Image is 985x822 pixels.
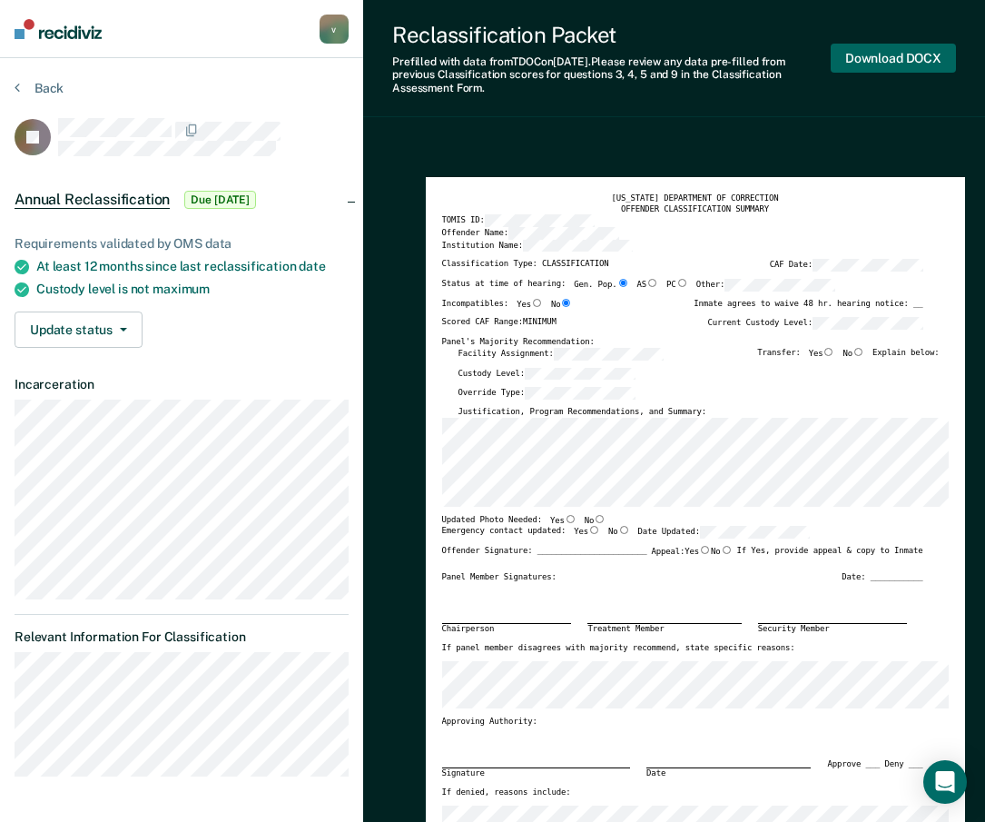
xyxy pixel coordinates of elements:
div: Custody level is not [36,282,349,297]
input: PC [676,279,688,287]
input: Custody Level: [525,368,635,381]
label: CAF Date: [770,259,923,272]
div: Updated Photo Needed: [442,515,606,527]
input: No [560,299,572,307]
input: Facility Assignment: [554,348,665,361]
div: Inmate agrees to waive 48 hr. hearing notice: __ [694,299,922,318]
label: No [711,546,733,558]
label: AS [637,279,659,292]
label: Other: [696,279,835,292]
label: No [608,526,630,539]
div: Reclassification Packet [392,22,831,48]
label: Custody Level: [458,368,635,381]
div: Panel Member Signatures: [442,572,557,583]
input: No [594,515,606,523]
input: No [852,348,864,356]
label: Current Custody Level: [707,317,922,330]
label: Yes [809,348,835,361]
input: Yes [699,546,711,554]
input: Override Type: [525,387,635,400]
label: PC [666,279,688,292]
input: Other: [724,279,835,292]
input: TOMIS ID: [485,214,596,227]
label: Facility Assignment: [458,348,665,361]
label: Institution Name: [442,240,634,253]
button: Back [15,80,64,96]
div: At least 12 months since last reclassification [36,259,349,274]
label: No [551,299,573,311]
input: Offender Name: [508,227,619,240]
button: Download DOCX [831,44,956,74]
span: date [299,259,325,273]
img: Recidiviz [15,19,102,39]
label: Appeal: [652,546,733,565]
input: No [618,526,630,534]
div: Incompatibles: [442,299,573,318]
div: Status at time of hearing: [442,279,835,299]
input: Gen. Pop. [617,279,629,287]
span: Annual Reclassification [15,191,170,209]
div: Emergency contact updated: [442,526,811,546]
div: Requirements validated by OMS data [15,236,349,252]
div: Open Intercom Messenger [923,760,967,804]
label: No [842,348,864,361]
input: AS [646,279,658,287]
input: Current Custody Level: [813,317,923,330]
div: Treatment Member [587,623,741,635]
div: Signature [442,768,631,779]
div: Approving Authority: [442,717,923,728]
dt: Incarceration [15,377,349,392]
label: Scored CAF Range: MINIMUM [442,317,557,330]
label: Date Updated: [638,526,811,539]
button: v [320,15,349,44]
div: Transfer: Explain below: [757,348,939,368]
div: Security Member [758,623,907,635]
div: Chairperson [442,623,572,635]
div: Date [646,768,811,779]
label: If panel member disagrees with majority recommend, state specific reasons: [442,643,795,654]
label: Yes [685,546,711,558]
input: Yes [588,526,600,534]
label: Gen. Pop. [574,279,628,292]
label: TOMIS ID: [442,214,596,227]
label: Classification Type: CLASSIFICATION [442,259,609,272]
div: Panel's Majority Recommendation: [442,337,923,348]
input: Yes [822,348,834,356]
label: Offender Name: [442,227,619,240]
input: Yes [531,299,543,307]
div: Approve ___ Deny ___ [827,759,922,787]
input: No [721,546,733,554]
div: [US_STATE] DEPARTMENT OF CORRECTION [442,193,949,204]
input: Institution Name: [523,240,634,253]
input: CAF Date: [813,259,923,272]
div: Offender Signature: _______________________ If Yes, provide appeal & copy to Inmate [442,546,923,572]
label: If denied, reasons include: [442,787,571,798]
label: Yes [574,526,600,539]
label: Yes [550,515,576,527]
span: maximum [153,282,210,296]
label: Justification, Program Recommendations, and Summary: [458,407,706,418]
div: Date: ___________ [842,572,922,583]
label: No [585,515,606,527]
dt: Relevant Information For Classification [15,629,349,645]
div: Prefilled with data from TDOC on [DATE] . Please review any data pre-filled from previous Classif... [392,55,831,94]
button: Update status [15,312,143,348]
label: Override Type: [458,387,635,400]
span: Due [DATE] [184,191,256,209]
input: Date Updated: [700,526,811,539]
label: Yes [517,299,543,311]
input: Yes [565,515,576,523]
div: OFFENDER CLASSIFICATION SUMMARY [442,204,949,215]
